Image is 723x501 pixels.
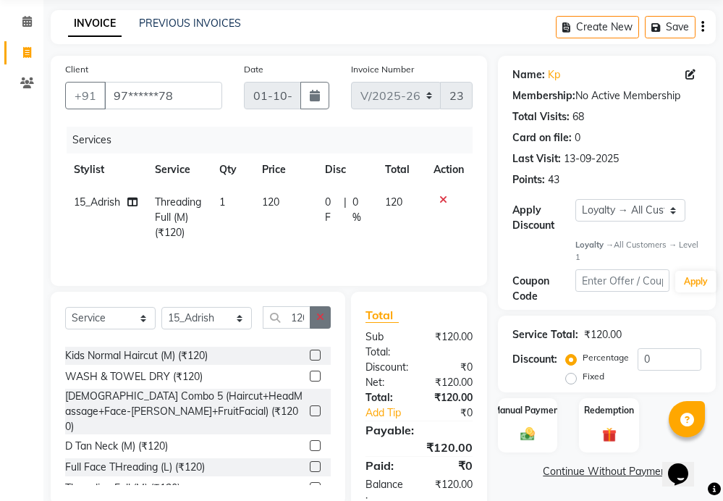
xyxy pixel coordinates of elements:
[419,457,483,474] div: ₹0
[575,269,670,292] input: Enter Offer / Coupon Code
[139,17,241,30] a: PREVIOUS INVOICES
[355,421,483,439] div: Payable:
[65,460,205,475] div: Full Face THreading (L) (₹120)
[355,439,483,456] div: ₹120.00
[352,195,368,225] span: 0 %
[355,390,419,405] div: Total:
[572,109,584,125] div: 68
[512,109,570,125] div: Total Visits:
[351,63,414,76] label: Invoice Number
[355,329,419,360] div: Sub Total:
[419,329,483,360] div: ₹120.00
[262,195,279,209] span: 120
[355,405,430,421] a: Add Tip
[512,274,575,304] div: Coupon Code
[65,389,304,434] div: [DEMOGRAPHIC_DATA] Combo 5 (Haircut+HeadMassage+Face-[PERSON_NAME]+FruitFacial) (₹1200)
[512,130,572,146] div: Card on file:
[675,271,716,292] button: Apply
[385,195,402,209] span: 120
[584,404,634,417] label: Redemption
[564,151,619,167] div: 13-09-2025
[65,439,168,454] div: D Tan Neck (M) (₹120)
[575,239,701,264] div: All Customers → Level 1
[263,306,310,329] input: Search or Scan
[575,240,614,250] strong: Loyalty →
[512,88,701,104] div: No Active Membership
[344,195,347,225] span: |
[365,308,399,323] span: Total
[556,16,639,38] button: Create New
[316,153,376,186] th: Disc
[430,405,483,421] div: ₹0
[219,195,225,209] span: 1
[355,375,419,390] div: Net:
[211,153,253,186] th: Qty
[512,327,578,342] div: Service Total:
[512,352,557,367] div: Discount:
[548,67,560,83] a: Kp
[104,82,222,109] input: Search by Name/Mobile/Email/Code
[419,375,483,390] div: ₹120.00
[355,360,419,375] div: Discount:
[65,348,208,363] div: Kids Normal Haircut (M) (₹120)
[662,443,709,487] iframe: chat widget
[65,153,146,186] th: Stylist
[512,88,575,104] div: Membership:
[419,390,483,405] div: ₹120.00
[253,153,316,186] th: Price
[65,63,88,76] label: Client
[68,11,122,37] a: INVOICE
[146,153,211,186] th: Service
[325,195,337,225] span: 0 F
[583,351,629,364] label: Percentage
[583,370,604,383] label: Fixed
[645,16,695,38] button: Save
[493,404,562,417] label: Manual Payment
[598,426,621,444] img: _gift.svg
[65,481,180,496] div: Threading Full (M) (₹120)
[65,369,203,384] div: WASH & TOWEL DRY (₹120)
[376,153,425,186] th: Total
[74,195,120,209] span: 15_Adrish
[512,151,561,167] div: Last Visit:
[155,195,201,239] span: Threading Full (M) (₹120)
[512,172,545,188] div: Points:
[355,457,419,474] div: Paid:
[67,127,483,153] div: Services
[419,360,483,375] div: ₹0
[548,172,559,188] div: 43
[516,426,539,442] img: _cash.svg
[584,327,622,342] div: ₹120.00
[512,203,575,233] div: Apply Discount
[501,464,713,479] a: Continue Without Payment
[512,67,545,83] div: Name:
[575,130,580,146] div: 0
[244,63,263,76] label: Date
[425,153,473,186] th: Action
[65,82,106,109] button: +91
